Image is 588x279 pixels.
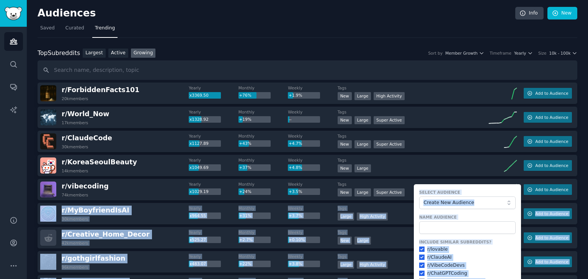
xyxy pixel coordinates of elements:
dt: Weekly [288,109,337,115]
dt: Tags [338,206,486,211]
button: Create New Audience [419,196,516,209]
span: +1.9% [289,93,302,97]
div: 42k members [62,240,88,246]
div: High Activity [357,212,388,221]
button: Add to Audience [524,136,572,147]
div: Large [354,164,371,172]
dt: Weekly [288,230,337,235]
span: r/ World_Now [62,110,109,118]
div: Large [338,261,354,269]
div: High Activity [374,92,405,100]
span: Add to Audience [535,187,568,192]
div: 20k members [62,96,88,101]
dt: Tags [338,157,486,163]
div: Large [338,212,354,221]
span: Yearly [514,50,526,56]
dt: Yearly [189,157,238,163]
img: World_Now [40,109,56,125]
a: Active [108,49,128,58]
span: x3369.50 [189,93,209,97]
dt: Monthly [238,85,288,91]
span: Add to Audience [535,163,568,168]
span: r/ Creative_Home_Decor [62,230,150,238]
img: vibecoding [40,182,56,198]
span: x1049.69 [189,165,209,170]
span: Saved [40,25,55,32]
div: Sort by [428,50,443,56]
dt: Yearly [189,182,238,187]
span: +24% [239,189,252,194]
div: r/ lovable [427,246,448,253]
span: r/ ForbiddenFacts101 [62,86,139,94]
dt: Yearly [189,230,238,235]
dt: Yearly [189,85,238,91]
div: New [338,92,352,100]
div: r/ ClaudeAI [427,254,452,261]
button: Add to Audience [524,232,572,243]
div: Large [354,237,371,245]
dt: Weekly [288,254,337,259]
span: r/ gothgirlfashion [62,255,125,262]
div: Super Active [374,188,405,196]
div: 96k members [62,264,88,270]
label: Select Audience [419,190,516,195]
span: +3.5% [289,189,302,194]
img: gothgirlfashion [40,254,56,270]
dt: Yearly [189,133,238,139]
div: New [338,140,352,148]
label: Name Audience [419,214,516,220]
span: 10k - 100k [549,50,570,56]
div: r/ VibeCodeDevs [427,262,465,269]
img: KoreaSeoulBeauty [40,157,56,174]
dt: Weekly [288,85,337,91]
span: r/ vibecoding [62,182,109,190]
span: +31% [239,213,252,218]
dt: Yearly [189,206,238,211]
div: New [338,237,352,245]
div: Large [354,140,371,148]
dt: Monthly [238,109,288,115]
span: Add to Audience [535,211,568,216]
label: Include Similar Subreddits? [419,239,516,245]
span: +19% [239,117,252,122]
span: Add to Audience [535,235,568,240]
button: 10k - 100k [549,50,577,56]
dt: Tags [338,230,486,235]
img: GummySearch logo [5,7,22,20]
span: x525.27 [189,237,206,242]
dt: Tags [338,182,486,187]
span: +2.7% [239,237,253,242]
span: Add to Audience [535,115,568,120]
span: +3.8% [289,261,302,266]
span: +43% [239,141,252,146]
div: 30k members [62,216,88,222]
dt: Weekly [288,133,337,139]
a: Curated [63,22,87,38]
button: Add to Audience [524,208,572,219]
div: 30k members [62,144,88,149]
h2: Audiences [38,7,515,19]
span: x964.55 [189,213,206,218]
button: Add to Audience [524,160,572,171]
button: Add to Audience [524,184,572,195]
div: Large [354,116,371,124]
a: Saved [38,22,57,38]
span: x1127.89 [189,141,209,146]
span: r/ KoreaSeoulBeauty [62,158,137,166]
span: Create New Audience [423,200,507,206]
dt: Tags [338,133,486,139]
div: 14k members [62,168,88,174]
dt: Monthly [238,133,288,139]
span: Member Growth [445,50,478,56]
span: r/ ClaudeCode [62,134,112,142]
dt: Weekly [288,157,337,163]
img: MyBoyfriendIsAI [40,206,56,222]
img: ForbiddenFacts101 [40,85,56,101]
span: -- [289,117,292,122]
dt: Monthly [238,254,288,259]
dt: Monthly [238,182,288,187]
a: Largest [83,49,106,58]
a: Trending [92,22,118,38]
span: Trending [95,25,115,32]
div: Size [538,50,547,56]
